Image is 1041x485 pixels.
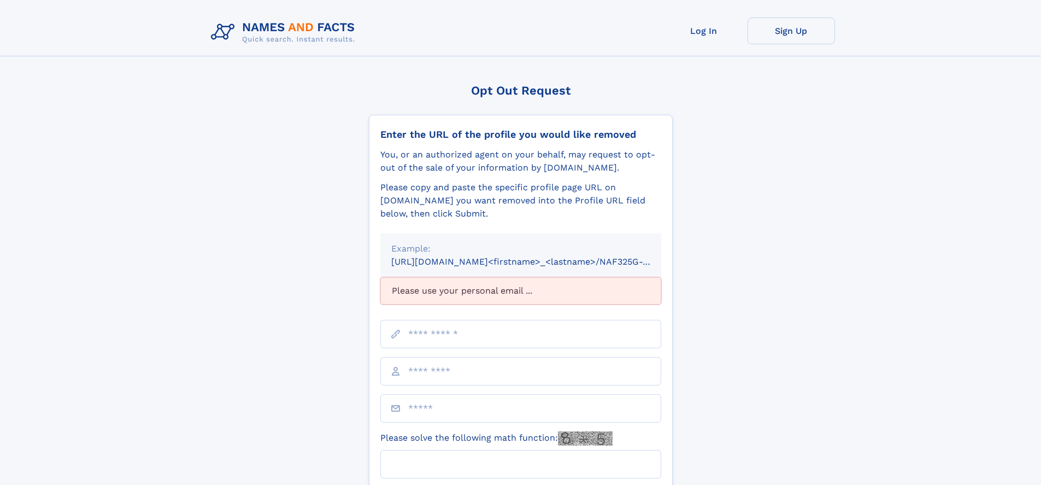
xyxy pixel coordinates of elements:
a: Sign Up [748,17,835,44]
img: Logo Names and Facts [207,17,364,47]
div: Enter the URL of the profile you would like removed [380,128,661,141]
small: [URL][DOMAIN_NAME]<firstname>_<lastname>/NAF325G-xxxxxxxx [391,256,682,267]
label: Please solve the following math function: [380,431,613,446]
div: Please use your personal email ... [380,277,661,305]
div: Example: [391,242,650,255]
div: Opt Out Request [369,84,673,97]
a: Log In [660,17,748,44]
div: Please copy and paste the specific profile page URL on [DOMAIN_NAME] you want removed into the Pr... [380,181,661,220]
div: You, or an authorized agent on your behalf, may request to opt-out of the sale of your informatio... [380,148,661,174]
